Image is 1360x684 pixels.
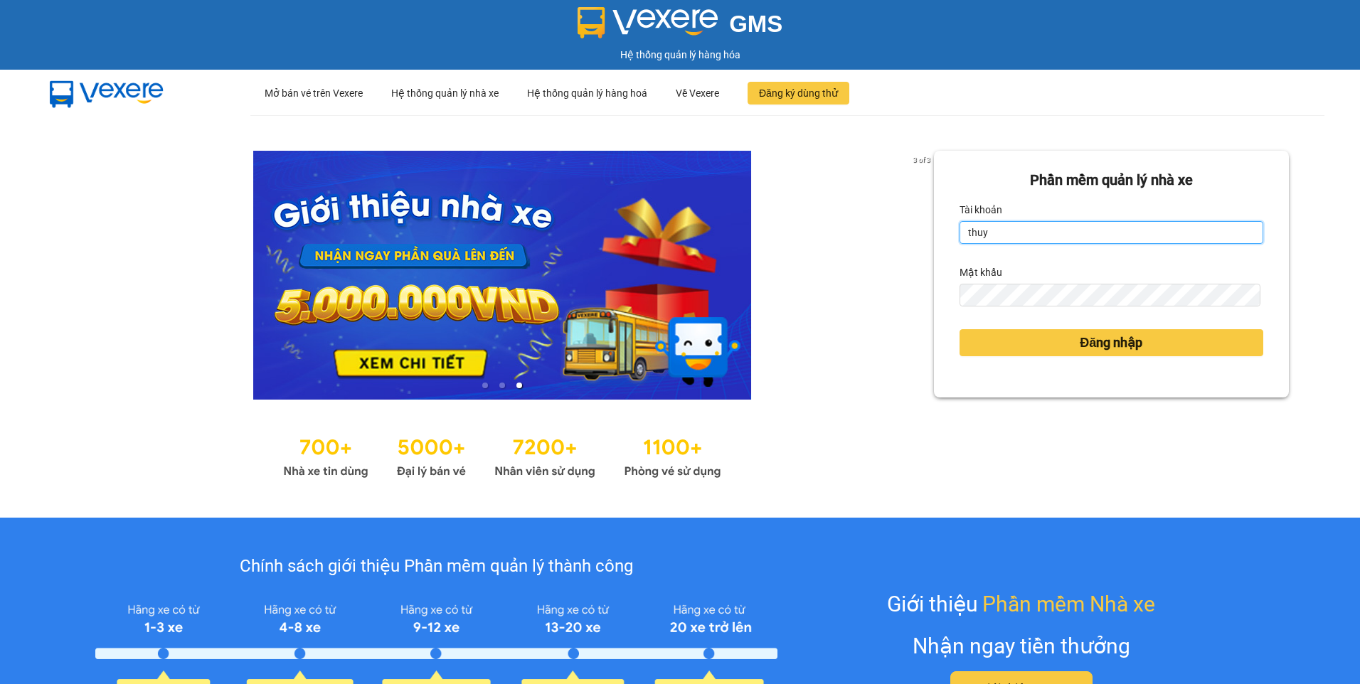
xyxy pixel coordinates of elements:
[960,221,1263,244] input: Tài khoản
[283,428,721,482] img: Statistics.png
[960,329,1263,356] button: Đăng nhập
[527,70,647,116] div: Hệ thống quản lý hàng hoá
[729,11,782,37] span: GMS
[95,553,777,580] div: Chính sách giới thiệu Phần mềm quản lý thành công
[960,261,1002,284] label: Mật khẩu
[913,629,1130,663] div: Nhận ngay tiền thưởng
[676,70,719,116] div: Về Vexere
[391,70,499,116] div: Hệ thống quản lý nhà xe
[759,85,838,101] span: Đăng ký dùng thử
[960,169,1263,191] div: Phần mềm quản lý nhà xe
[1080,333,1142,353] span: Đăng nhập
[887,587,1155,621] div: Giới thiệu
[578,21,783,33] a: GMS
[960,198,1002,221] label: Tài khoản
[748,82,849,105] button: Đăng ký dùng thử
[71,151,91,400] button: previous slide / item
[36,70,178,117] img: mbUUG5Q.png
[516,383,522,388] li: slide item 3
[482,383,488,388] li: slide item 1
[265,70,363,116] div: Mở bán vé trên Vexere
[982,587,1155,621] span: Phần mềm Nhà xe
[499,383,505,388] li: slide item 2
[960,284,1260,306] input: Mật khẩu
[909,151,934,169] p: 3 of 3
[4,47,1356,63] div: Hệ thống quản lý hàng hóa
[578,7,718,38] img: logo 2
[914,151,934,400] button: next slide / item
